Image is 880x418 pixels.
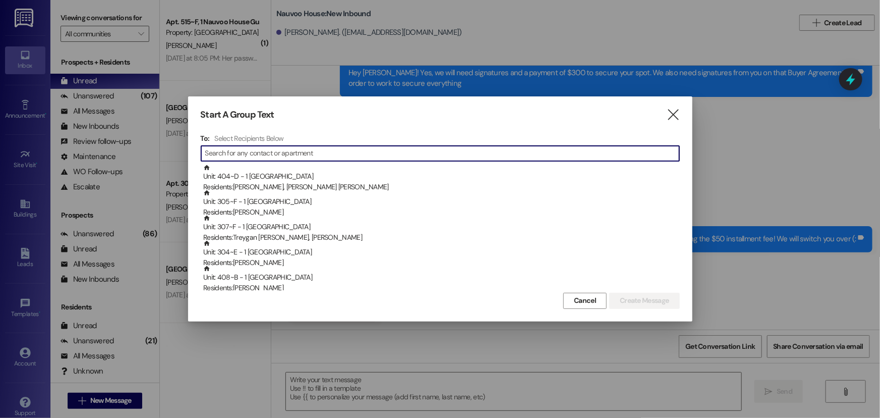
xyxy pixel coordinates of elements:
[201,240,680,265] div: Unit: 304~E - 1 [GEOGRAPHIC_DATA]Residents:[PERSON_NAME]
[203,257,680,268] div: Residents: [PERSON_NAME]
[203,283,680,293] div: Residents: [PERSON_NAME]
[620,295,669,306] span: Create Message
[203,182,680,192] div: Residents: [PERSON_NAME], [PERSON_NAME] [PERSON_NAME]
[203,164,680,193] div: Unit: 404~D - 1 [GEOGRAPHIC_DATA]
[201,109,274,121] h3: Start A Group Text
[203,232,680,243] div: Residents: Treygan [PERSON_NAME], [PERSON_NAME]
[201,215,680,240] div: Unit: 307~F - 1 [GEOGRAPHIC_DATA]Residents:Treygan [PERSON_NAME], [PERSON_NAME]
[201,164,680,189] div: Unit: 404~D - 1 [GEOGRAPHIC_DATA]Residents:[PERSON_NAME], [PERSON_NAME] [PERSON_NAME]
[563,293,607,309] button: Cancel
[203,207,680,218] div: Residents: [PERSON_NAME]
[203,240,680,269] div: Unit: 304~E - 1 [GEOGRAPHIC_DATA]
[574,295,596,306] span: Cancel
[609,293,679,309] button: Create Message
[205,146,679,161] input: Search for any contact or apartment
[203,189,680,218] div: Unit: 305~F - 1 [GEOGRAPHIC_DATA]
[203,215,680,243] div: Unit: 307~F - 1 [GEOGRAPHIC_DATA]
[201,189,680,215] div: Unit: 305~F - 1 [GEOGRAPHIC_DATA]Residents:[PERSON_NAME]
[203,265,680,294] div: Unit: 408~B - 1 [GEOGRAPHIC_DATA]
[201,265,680,290] div: Unit: 408~B - 1 [GEOGRAPHIC_DATA]Residents:[PERSON_NAME]
[201,134,210,143] h3: To:
[214,134,283,143] h4: Select Recipients Below
[666,110,680,120] i: 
